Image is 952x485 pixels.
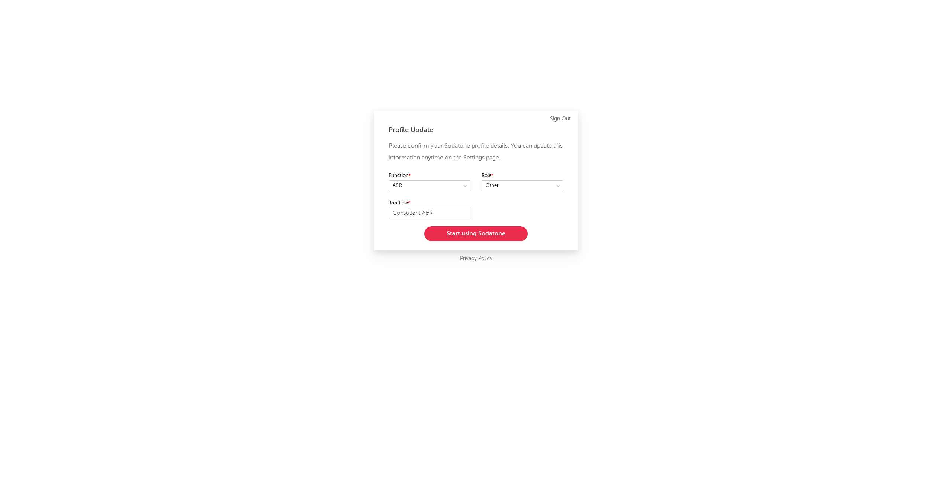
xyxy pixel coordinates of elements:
[460,254,492,263] a: Privacy Policy
[550,114,571,123] a: Sign Out
[389,171,470,180] label: Function
[424,226,528,241] button: Start using Sodatone
[389,199,470,208] label: Job Title
[482,171,563,180] label: Role
[389,140,563,164] p: Please confirm your Sodatone profile details. You can update this information anytime on the Sett...
[389,126,563,135] div: Profile Update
